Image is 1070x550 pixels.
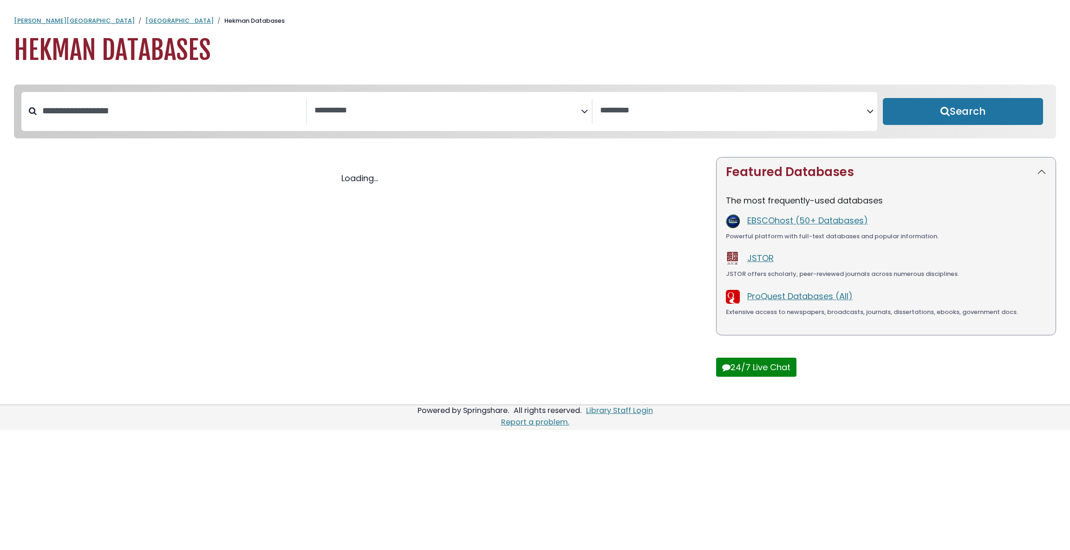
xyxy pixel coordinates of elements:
button: Featured Databases [717,157,1056,187]
input: Search database by title or keyword [37,103,306,118]
nav: Search filters [14,85,1056,138]
a: [GEOGRAPHIC_DATA] [145,16,214,25]
a: Report a problem. [501,417,569,427]
button: 24/7 Live Chat [716,358,796,377]
a: ProQuest Databases (All) [747,290,853,302]
button: Submit for Search Results [883,98,1043,125]
p: The most frequently-used databases [726,194,1046,207]
div: Powered by Springshare. [416,405,510,416]
div: JSTOR offers scholarly, peer-reviewed journals across numerous disciplines. [726,269,1046,279]
div: All rights reserved. [512,405,583,416]
nav: breadcrumb [14,16,1056,26]
div: Loading... [14,172,705,184]
textarea: Search [600,106,867,116]
a: JSTOR [747,252,774,264]
li: Hekman Databases [214,16,285,26]
div: Extensive access to newspapers, broadcasts, journals, dissertations, ebooks, government docs. [726,308,1046,317]
a: EBSCOhost (50+ Databases) [747,215,868,226]
a: Library Staff Login [586,405,653,416]
a: [PERSON_NAME][GEOGRAPHIC_DATA] [14,16,135,25]
h1: Hekman Databases [14,35,1056,66]
textarea: Search [314,106,581,116]
div: Powerful platform with full-text databases and popular information. [726,232,1046,241]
